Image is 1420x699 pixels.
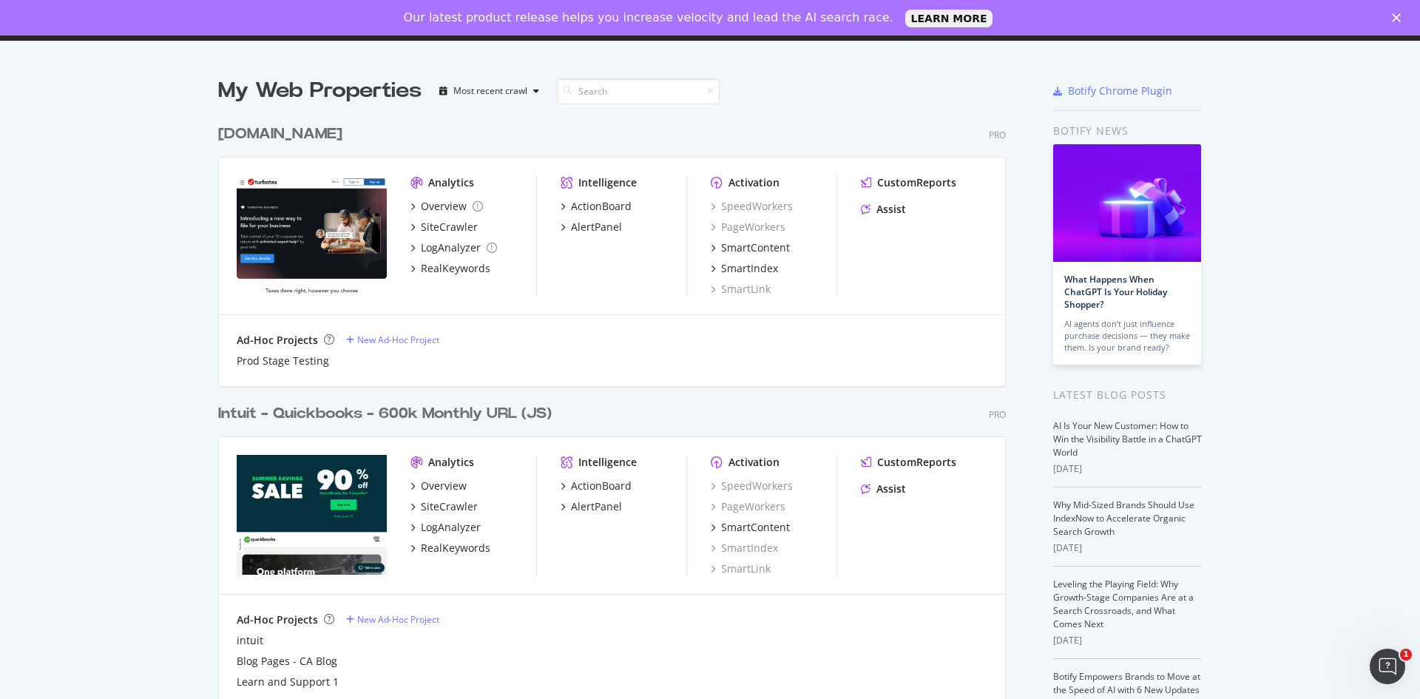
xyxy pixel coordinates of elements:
[237,633,263,648] a: intuit
[561,479,632,493] a: ActionBoard
[410,199,483,214] a: Overview
[861,482,906,496] a: Assist
[237,333,318,348] div: Ad-Hoc Projects
[861,202,906,217] a: Assist
[357,613,439,626] div: New Ad-Hoc Project
[711,282,771,297] a: SmartLink
[218,403,552,425] div: Intuit - Quickbooks - 600k Monthly URL (JS)
[421,261,490,276] div: RealKeywords
[571,499,622,514] div: AlertPanel
[237,175,387,295] img: turbotax.intuit.ca
[1053,84,1172,98] a: Botify Chrome Plugin
[861,455,956,470] a: CustomReports
[578,455,637,470] div: Intelligence
[410,499,478,514] a: SiteCrawler
[721,520,790,535] div: SmartContent
[410,261,490,276] a: RealKeywords
[346,613,439,626] a: New Ad-Hoc Project
[861,175,956,190] a: CustomReports
[571,220,622,234] div: AlertPanel
[237,612,318,627] div: Ad-Hoc Projects
[711,199,793,214] a: SpeedWorkers
[1068,84,1172,98] div: Botify Chrome Plugin
[453,87,527,95] div: Most recent crawl
[1064,273,1167,311] a: What Happens When ChatGPT Is Your Holiday Shopper?
[421,541,490,556] div: RealKeywords
[433,79,545,103] button: Most recent crawl
[1053,670,1200,696] a: Botify Empowers Brands to Move at the Speed of AI with 6 New Updates
[404,10,893,25] div: Our latest product release helps you increase velocity and lead the AI search race.
[410,220,478,234] a: SiteCrawler
[410,240,497,255] a: LogAnalyzer
[421,520,481,535] div: LogAnalyzer
[421,220,478,234] div: SiteCrawler
[557,78,720,104] input: Search
[1053,144,1201,262] img: What Happens When ChatGPT Is Your Holiday Shopper?
[1053,499,1194,538] a: Why Mid-Sized Brands Should Use IndexNow to Accelerate Organic Search Growth
[1053,634,1202,647] div: [DATE]
[876,202,906,217] div: Assist
[237,654,337,669] a: Blog Pages - CA Blog
[357,334,439,346] div: New Ad-Hoc Project
[905,10,993,27] a: LEARN MORE
[711,561,771,576] a: SmartLink
[346,334,439,346] a: New Ad-Hoc Project
[1053,578,1194,630] a: Leveling the Playing Field: Why Growth-Stage Companies Are at a Search Crossroads, and What Comes...
[561,199,632,214] a: ActionBoard
[711,479,793,493] a: SpeedWorkers
[237,675,339,689] a: Learn and Support 1
[1053,419,1202,459] a: AI Is Your New Customer: How to Win the Visibility Battle in a ChatGPT World
[218,124,342,145] div: [DOMAIN_NAME]
[218,76,422,106] div: My Web Properties
[877,175,956,190] div: CustomReports
[410,541,490,556] a: RealKeywords
[711,240,790,255] a: SmartContent
[421,479,467,493] div: Overview
[421,499,478,514] div: SiteCrawler
[721,240,790,255] div: SmartContent
[711,520,790,535] a: SmartContent
[218,124,348,145] a: [DOMAIN_NAME]
[711,541,778,556] a: SmartIndex
[237,354,329,368] a: Prod Stage Testing
[410,479,467,493] a: Overview
[728,175,780,190] div: Activation
[989,408,1006,421] div: Pro
[1064,318,1190,354] div: AI agents don’t just influence purchase decisions — they make them. Is your brand ready?
[877,455,956,470] div: CustomReports
[1053,123,1202,139] div: Botify news
[421,199,467,214] div: Overview
[1400,649,1412,661] span: 1
[561,220,622,234] a: AlertPanel
[711,261,778,276] a: SmartIndex
[578,175,637,190] div: Intelligence
[1370,649,1405,684] iframe: Intercom live chat
[410,520,481,535] a: LogAnalyzer
[237,455,387,575] img: quickbooks.intuit.com
[571,479,632,493] div: ActionBoard
[1053,462,1202,476] div: [DATE]
[721,261,778,276] div: SmartIndex
[421,240,481,255] div: LogAnalyzer
[428,175,474,190] div: Analytics
[218,403,558,425] a: Intuit - Quickbooks - 600k Monthly URL (JS)
[561,499,622,514] a: AlertPanel
[989,129,1006,141] div: Pro
[1392,13,1407,22] div: Close
[428,455,474,470] div: Analytics
[711,499,785,514] a: PageWorkers
[728,455,780,470] div: Activation
[1053,387,1202,403] div: Latest Blog Posts
[711,220,785,234] a: PageWorkers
